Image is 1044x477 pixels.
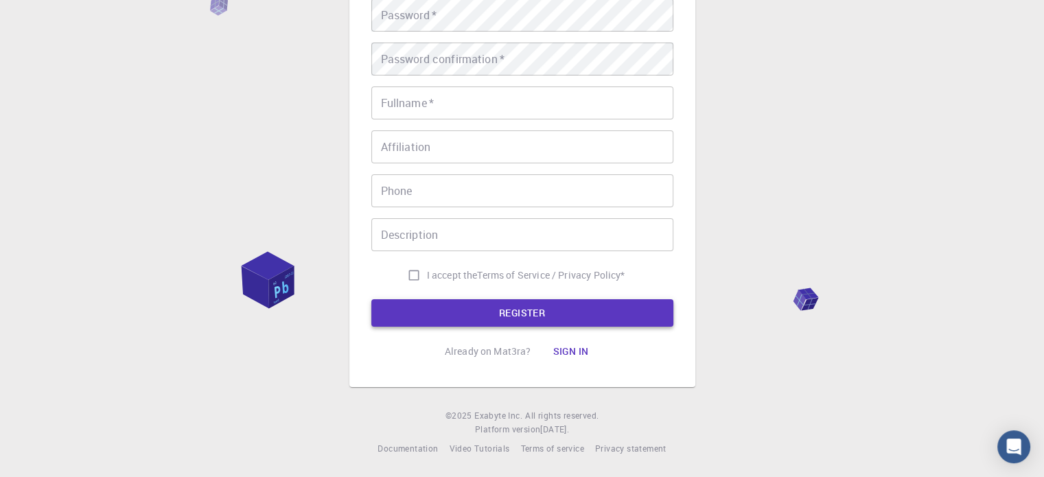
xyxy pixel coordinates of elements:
span: © 2025 [445,409,474,423]
p: Terms of Service / Privacy Policy * [477,268,625,282]
span: [DATE] . [540,423,569,434]
span: Video Tutorials [449,443,509,454]
span: Exabyte Inc. [474,410,522,421]
div: Open Intercom Messenger [997,430,1030,463]
p: Already on Mat3ra? [445,345,531,358]
button: REGISTER [371,299,673,327]
a: [DATE]. [540,423,569,437]
a: Terms of Service / Privacy Policy* [477,268,625,282]
a: Privacy statement [595,442,666,456]
span: Terms of service [520,443,583,454]
span: Documentation [378,443,438,454]
span: Platform version [475,423,540,437]
a: Exabyte Inc. [474,409,522,423]
a: Terms of service [520,442,583,456]
a: Video Tutorials [449,442,509,456]
button: Sign in [542,338,599,365]
span: Privacy statement [595,443,666,454]
a: Documentation [378,442,438,456]
span: All rights reserved. [525,409,599,423]
span: I accept the [427,268,478,282]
